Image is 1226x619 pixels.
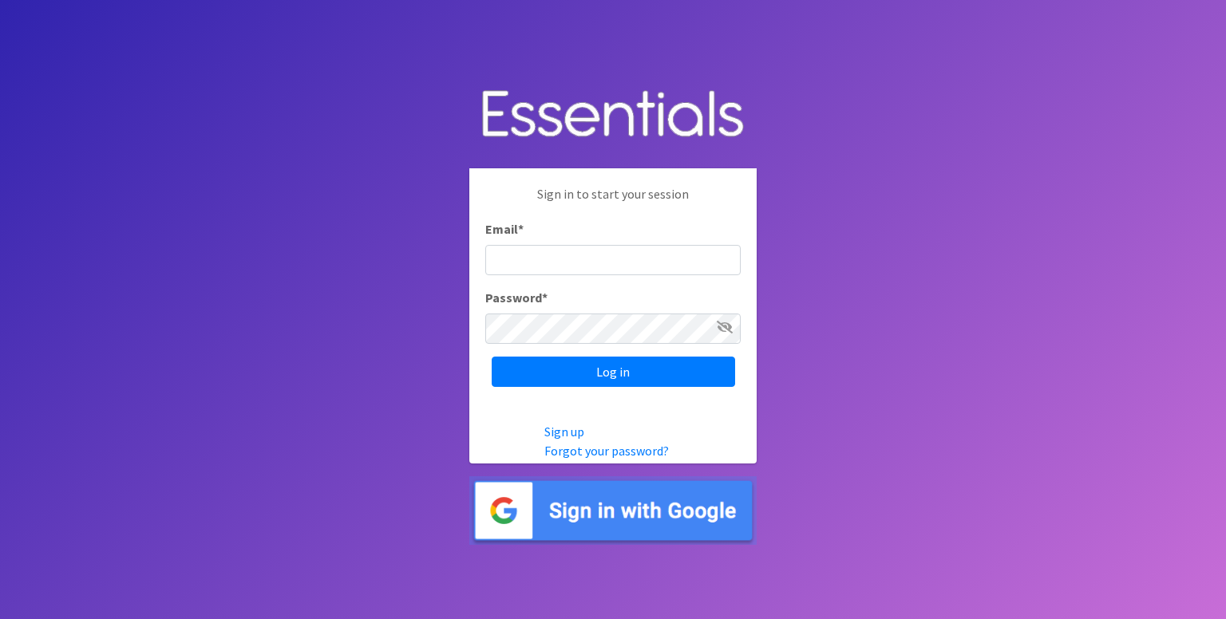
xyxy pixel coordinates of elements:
[469,476,757,546] img: Sign in with Google
[485,219,524,239] label: Email
[518,221,524,237] abbr: required
[492,357,735,387] input: Log in
[485,288,548,307] label: Password
[469,74,757,156] img: Human Essentials
[544,424,584,440] a: Sign up
[544,443,669,459] a: Forgot your password?
[542,290,548,306] abbr: required
[485,184,741,219] p: Sign in to start your session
